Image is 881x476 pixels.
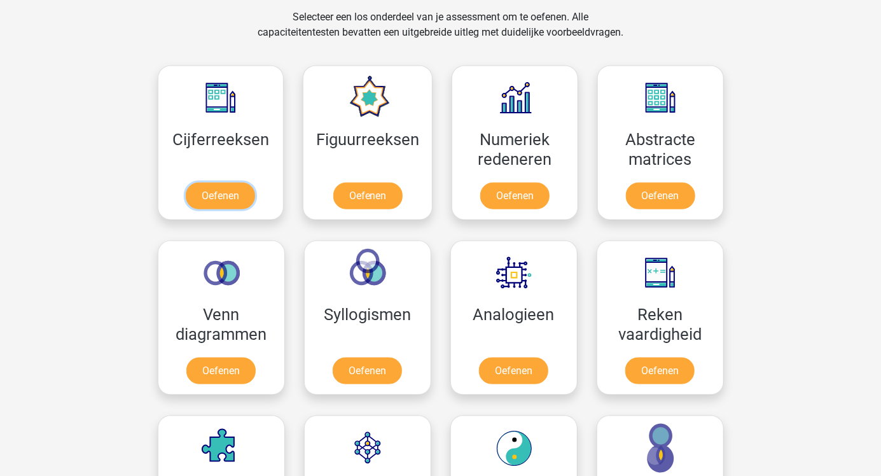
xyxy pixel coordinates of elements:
a: Oefenen [626,183,695,209]
a: Oefenen [333,183,403,209]
div: Selecteer een los onderdeel van je assessment om te oefenen. Alle capaciteitentesten bevatten een... [246,10,635,55]
a: Oefenen [186,183,255,209]
a: Oefenen [186,358,256,384]
a: Oefenen [625,358,695,384]
a: Oefenen [333,358,402,384]
a: Oefenen [480,183,550,209]
a: Oefenen [479,358,548,384]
